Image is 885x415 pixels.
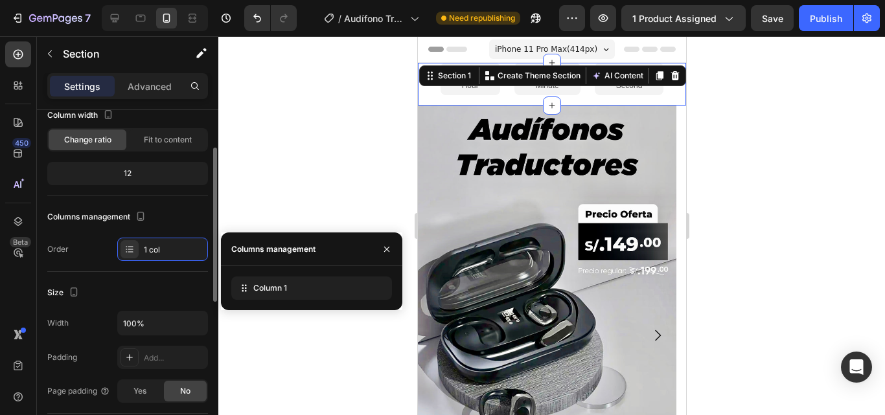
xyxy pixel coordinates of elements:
iframe: Design area [418,36,686,415]
div: Padding [47,352,77,363]
div: Width [47,317,69,329]
p: 7 [85,10,91,26]
span: Yes [133,385,146,397]
span: Need republishing [449,12,515,24]
div: 1 col [144,244,205,256]
div: Add... [144,352,205,364]
span: Save [762,13,783,24]
div: Beta [10,237,31,247]
span: 1 product assigned [632,12,717,25]
p: Section [63,46,169,62]
div: Open Intercom Messenger [841,352,872,383]
div: 450 [12,138,31,148]
span: Fit to content [144,134,192,146]
div: Columns management [231,243,316,255]
div: Columns management [47,208,148,226]
span: Column 1 [253,282,287,294]
p: Advanced [128,80,172,93]
button: 1 product assigned [621,5,746,31]
span: Change ratio [64,134,111,146]
div: Order [47,243,69,255]
div: Column width [47,107,116,124]
div: Size [47,284,82,302]
div: Page padding [47,385,110,397]
input: Auto [118,311,207,335]
div: Publish [810,12,842,25]
div: Undo/Redo [244,5,297,31]
span: Audífono Traductor - [DATE] 02:07:34 [344,12,405,25]
span: / [338,12,341,25]
button: Publish [799,5,853,31]
span: No [180,385,190,397]
button: 7 [5,5,97,31]
button: Save [751,5,794,31]
div: 12 [50,164,205,183]
p: Settings [64,80,100,93]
